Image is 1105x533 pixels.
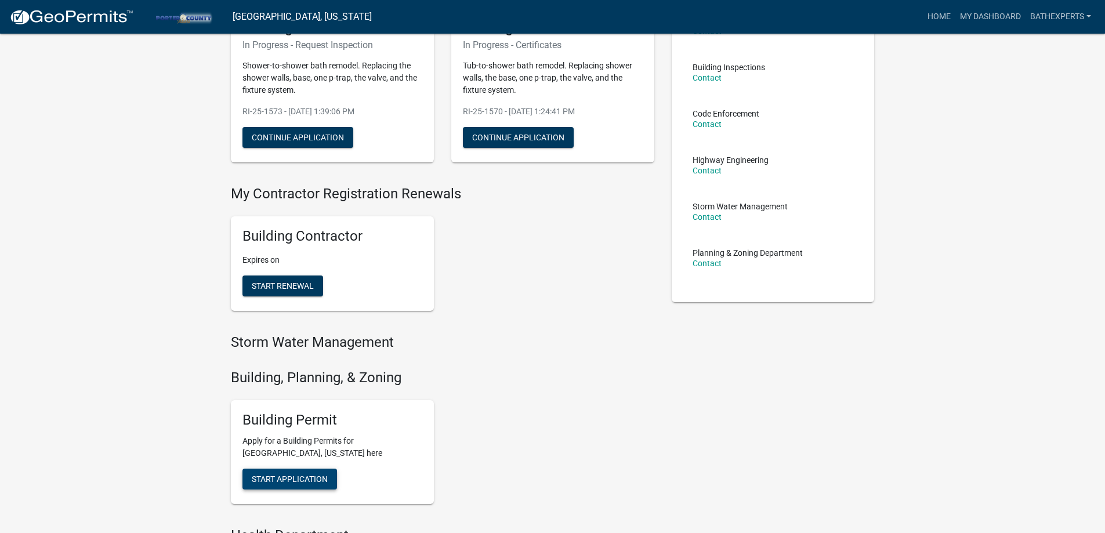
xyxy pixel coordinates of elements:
[693,63,765,71] p: Building Inspections
[242,469,337,490] button: Start Application
[242,228,422,245] h5: Building Contractor
[693,212,722,222] a: Contact
[923,6,955,28] a: Home
[252,474,328,484] span: Start Application
[242,254,422,266] p: Expires on
[233,7,372,27] a: [GEOGRAPHIC_DATA], [US_STATE]
[252,281,314,291] span: Start Renewal
[231,186,654,202] h4: My Contractor Registration Renewals
[693,202,788,211] p: Storm Water Management
[693,73,722,82] a: Contact
[231,369,654,386] h4: Building, Planning, & Zoning
[693,249,803,257] p: Planning & Zoning Department
[242,412,422,429] h5: Building Permit
[693,166,722,175] a: Contact
[1026,6,1096,28] a: BathExperts
[242,106,422,118] p: RI-25-1573 - [DATE] 1:39:06 PM
[463,127,574,148] button: Continue Application
[955,6,1026,28] a: My Dashboard
[693,259,722,268] a: Contact
[231,186,654,320] wm-registration-list-section: My Contractor Registration Renewals
[242,60,422,96] p: Shower-to-shower bath remodel. Replacing the shower walls, base, one p-trap, the valve, and the f...
[231,334,654,351] h4: Storm Water Management
[242,275,323,296] button: Start Renewal
[463,106,643,118] p: RI-25-1570 - [DATE] 1:24:41 PM
[463,60,643,96] p: Tub-to-shower bath remodel. Replacing shower walls, the base, one p-trap, the valve, and the fixt...
[242,435,422,459] p: Apply for a Building Permits for [GEOGRAPHIC_DATA], [US_STATE] here
[693,110,759,118] p: Code Enforcement
[463,39,643,50] h6: In Progress - Certificates
[693,156,769,164] p: Highway Engineering
[143,9,223,24] img: Porter County, Indiana
[693,119,722,129] a: Contact
[242,39,422,50] h6: In Progress - Request Inspection
[242,127,353,148] button: Continue Application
